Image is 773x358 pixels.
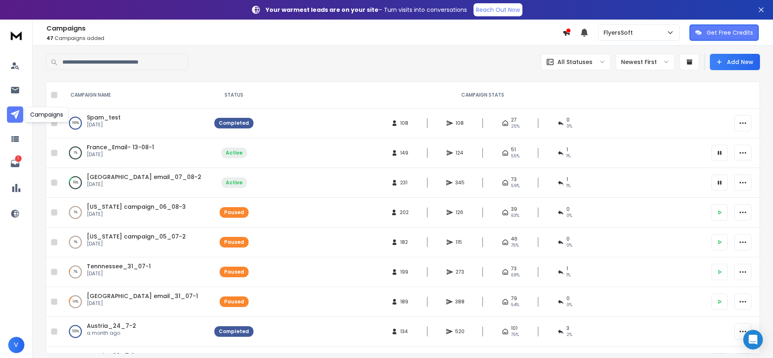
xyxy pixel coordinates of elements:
span: [US_STATE] campaign_05_07-2 [87,232,186,241]
a: Tennnessee_31_07-1 [87,262,151,270]
p: Reach Out Now [476,6,520,14]
span: 108 [456,120,464,126]
span: 63 % [511,212,519,219]
td: 1%[US_STATE] campaign_05_07-2[DATE] [61,228,209,257]
span: 0 [566,236,570,242]
span: 1 [566,176,568,183]
span: 182 [400,239,408,245]
p: [DATE] [87,211,186,217]
div: Paused [224,298,244,305]
span: 149 [400,150,408,156]
p: 100 % [72,327,79,336]
button: Get Free Credits [689,24,759,41]
span: 27 [511,117,517,123]
h1: Campaigns [46,24,562,33]
td: 1%[US_STATE] campaign_06_08-3[DATE] [61,198,209,228]
span: 0 [566,117,570,123]
p: [DATE] [87,151,154,158]
p: FlyersSoft [603,29,636,37]
span: 115 [456,239,464,245]
a: 1 [7,155,23,172]
span: 59 % [511,183,520,189]
span: 134 [400,328,408,335]
td: 100%Spam_test[DATE] [61,108,209,138]
div: Paused [224,269,244,275]
div: Paused [224,209,244,216]
span: 124 [456,150,464,156]
div: Completed [219,328,249,335]
span: 231 [400,179,408,186]
p: – Turn visits into conversations [266,6,467,14]
th: CAMPAIGN NAME [61,82,209,108]
p: 16 % [73,179,78,187]
a: Austria_24_7-2 [87,322,136,330]
span: 388 [455,298,465,305]
td: 16%[GEOGRAPHIC_DATA] email_07_08-2[DATE] [61,168,209,198]
span: 46 [511,236,518,242]
td: 7%Tennnessee_31_07-1[DATE] [61,257,209,287]
span: 1 % [566,183,570,189]
button: V [8,337,24,353]
div: Open Intercom Messenger [743,330,763,349]
p: [DATE] [87,270,151,277]
p: All Statuses [557,58,592,66]
p: 100 % [72,119,79,127]
a: Spam_test [87,113,121,122]
span: 1 % [566,153,570,159]
p: Get Free Credits [707,29,753,37]
strong: Your warmest leads are on your site [266,6,379,14]
span: 0 [566,295,570,302]
span: 189 [400,298,408,305]
span: 0 % [566,302,572,308]
p: Campaigns added [46,35,562,42]
div: Paused [224,239,244,245]
span: 0 % [566,123,572,130]
span: 25 % [511,123,520,130]
th: STATUS [209,82,258,108]
a: France_Email- 13-08-1 [87,143,154,151]
p: [DATE] [87,241,186,247]
div: Active [226,150,242,156]
span: 2 % [566,331,572,338]
span: 75 % [511,331,519,338]
p: 7 % [73,268,77,276]
span: 345 [455,179,465,186]
span: 126 [456,209,464,216]
span: 199 [400,269,408,275]
p: [DATE] [87,122,121,128]
span: 54 % [511,302,519,308]
a: [GEOGRAPHIC_DATA] email_07_08-2 [87,173,201,181]
span: 68 % [511,272,520,278]
span: 0 % [566,242,572,249]
span: 273 [456,269,464,275]
span: 1 % [566,272,570,278]
span: 202 [400,209,409,216]
span: 0 % [566,212,572,219]
span: 0 [566,206,570,212]
span: 47 [46,35,53,42]
a: Reach Out Now [473,3,522,16]
div: Campaigns [25,107,68,122]
span: [US_STATE] campaign_06_08-3 [87,203,186,211]
td: 14%[GEOGRAPHIC_DATA] email_31_07-1[DATE] [61,287,209,317]
button: Add New [710,54,760,70]
td: 100%Austria_24_7-2a month ago [61,317,209,347]
span: 55 % [511,153,520,159]
span: 101 [511,325,518,331]
span: 3 [566,325,569,331]
span: 1 [566,146,568,153]
button: Newest First [616,54,675,70]
span: 79 [511,295,517,302]
p: [DATE] [87,300,198,307]
th: CAMPAIGN STATS [258,82,707,108]
a: [GEOGRAPHIC_DATA] email_31_07-1 [87,292,198,300]
p: a month ago [87,330,136,336]
p: 1 % [74,208,77,217]
span: 73 [511,265,517,272]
